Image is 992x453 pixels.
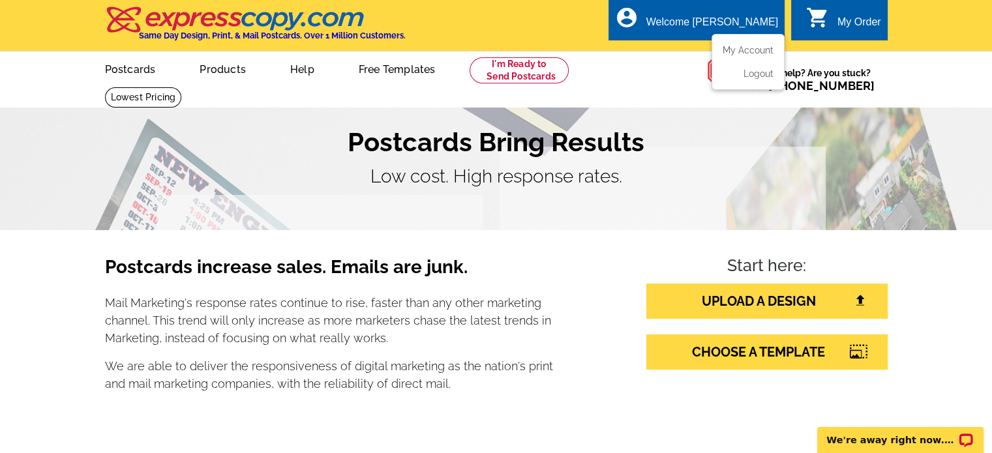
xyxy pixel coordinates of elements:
span: Call [746,79,875,93]
iframe: LiveChat chat widget [809,412,992,453]
a: Free Templates [338,53,457,83]
p: Mail Marketing's response rates continue to rise, faster than any other marketing channel. This t... [105,294,554,347]
h4: Start here: [646,256,888,278]
a: shopping_cart My Order [806,14,881,31]
h4: Same Day Design, Print, & Mail Postcards. Over 1 Million Customers. [139,31,406,40]
a: [PHONE_NUMBER] [768,79,875,93]
h1: Postcards Bring Results [105,126,888,158]
a: Same Day Design, Print, & Mail Postcards. Over 1 Million Customers. [105,16,406,40]
p: Low cost. High response rates. [105,163,888,190]
p: We are able to deliver the responsiveness of digital marketing as the nation's print and mail mar... [105,357,554,392]
img: help [707,51,746,90]
a: CHOOSE A TEMPLATE [646,334,888,370]
div: Welcome [PERSON_NAME] [646,16,778,35]
div: My Order [837,16,881,35]
a: Postcards [84,53,177,83]
a: My Account [723,45,774,55]
i: shopping_cart [806,6,830,29]
a: UPLOAD A DESIGN [646,284,888,319]
a: Help [269,53,335,83]
span: Need help? Are you stuck? [746,66,881,93]
a: Products [179,53,267,83]
a: Logout [744,68,774,79]
i: account_circle [615,6,639,29]
h3: Postcards increase sales. Emails are junk. [105,256,554,289]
